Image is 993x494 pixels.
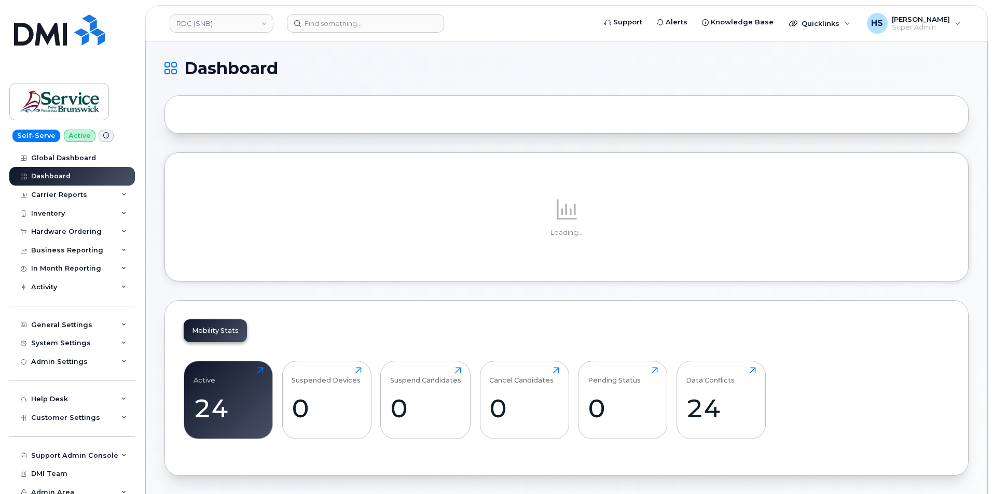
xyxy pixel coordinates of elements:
div: Pending Status [588,367,641,384]
span: Dashboard [184,61,278,76]
div: 24 [686,393,756,424]
p: Loading... [184,228,949,237]
a: Suspend Candidates0 [390,367,461,433]
div: 0 [390,393,461,424]
div: 0 [588,393,658,424]
a: Data Conflicts24 [686,367,756,433]
div: Suspended Devices [292,367,361,384]
a: Cancel Candidates0 [489,367,559,433]
div: 0 [489,393,559,424]
a: Active24 [194,367,264,433]
div: Suspend Candidates [390,367,461,384]
a: Suspended Devices0 [292,367,362,433]
div: 24 [194,393,264,424]
div: Cancel Candidates [489,367,554,384]
div: Data Conflicts [686,367,735,384]
div: Active [194,367,215,384]
div: 0 [292,393,362,424]
a: Pending Status0 [588,367,658,433]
